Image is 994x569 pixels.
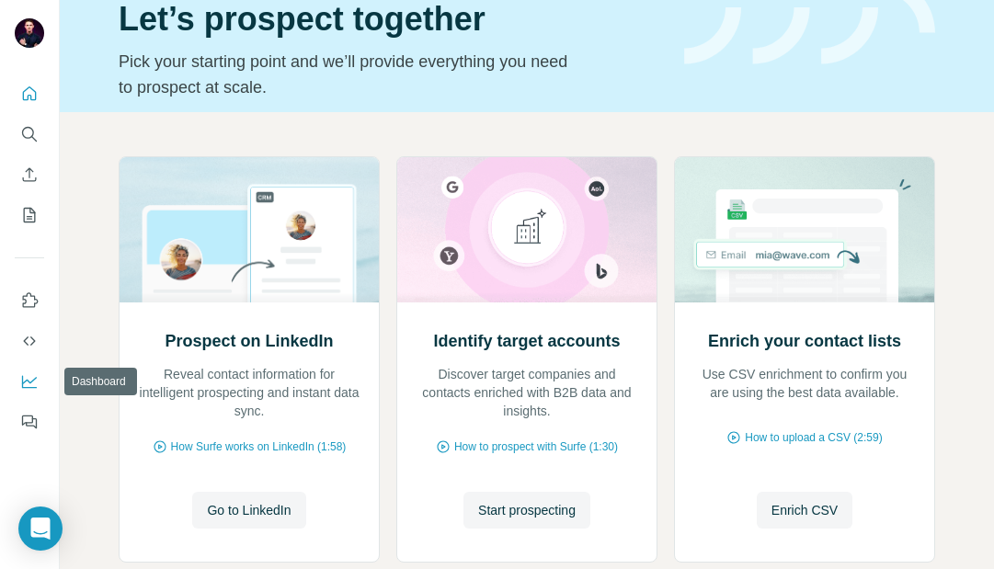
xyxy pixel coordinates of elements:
span: Go to LinkedIn [207,501,291,519]
button: Start prospecting [463,492,590,529]
button: Quick start [15,77,44,110]
button: Dashboard [15,365,44,398]
div: Open Intercom Messenger [18,506,63,551]
span: Enrich CSV [771,501,838,519]
span: How to upload a CSV (2:59) [745,429,882,446]
span: How Surfe works on LinkedIn (1:58) [171,438,347,455]
img: Avatar [15,18,44,48]
img: Prospect on LinkedIn [119,157,380,302]
button: Use Surfe on LinkedIn [15,284,44,317]
p: Pick your starting point and we’ll provide everything you need to prospect at scale. [119,49,579,100]
h1: Let’s prospect together [119,1,662,38]
img: Identify target accounts [396,157,657,302]
button: Go to LinkedIn [192,492,305,529]
button: Feedback [15,405,44,438]
button: My lists [15,199,44,232]
p: Reveal contact information for intelligent prospecting and instant data sync. [138,365,360,420]
span: How to prospect with Surfe (1:30) [454,438,618,455]
h2: Prospect on LinkedIn [165,328,333,354]
span: Start prospecting [478,501,576,519]
button: Search [15,118,44,151]
img: Enrich your contact lists [674,157,935,302]
p: Use CSV enrichment to confirm you are using the best data available. [693,365,916,402]
h2: Enrich your contact lists [708,328,901,354]
button: Enrich CSV [757,492,852,529]
button: Enrich CSV [15,158,44,191]
h2: Identify target accounts [433,328,620,354]
button: Use Surfe API [15,324,44,358]
p: Discover target companies and contacts enriched with B2B data and insights. [416,365,638,420]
